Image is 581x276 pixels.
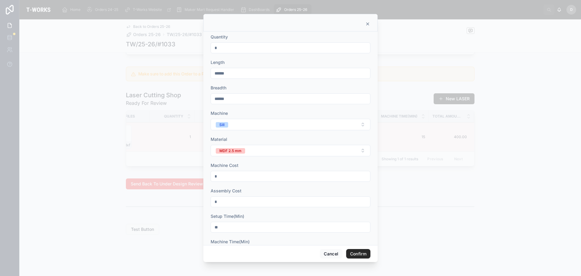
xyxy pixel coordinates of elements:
[211,239,250,244] span: Machine Time(Min)
[211,214,244,219] span: Setup Time(Min)
[211,137,227,142] span: Material
[211,188,241,193] span: Assembly Cost
[211,111,228,116] span: Machine
[320,249,342,259] button: Cancel
[211,145,370,156] button: Select Button
[211,119,370,130] button: Select Button
[219,148,241,154] div: MDF 2.5 mm
[211,60,225,65] span: Length
[346,249,370,259] button: Confirm
[219,122,225,128] div: Sill
[211,163,238,168] span: Machine Cost
[211,85,226,90] span: Breadth
[211,34,228,39] span: Quantity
